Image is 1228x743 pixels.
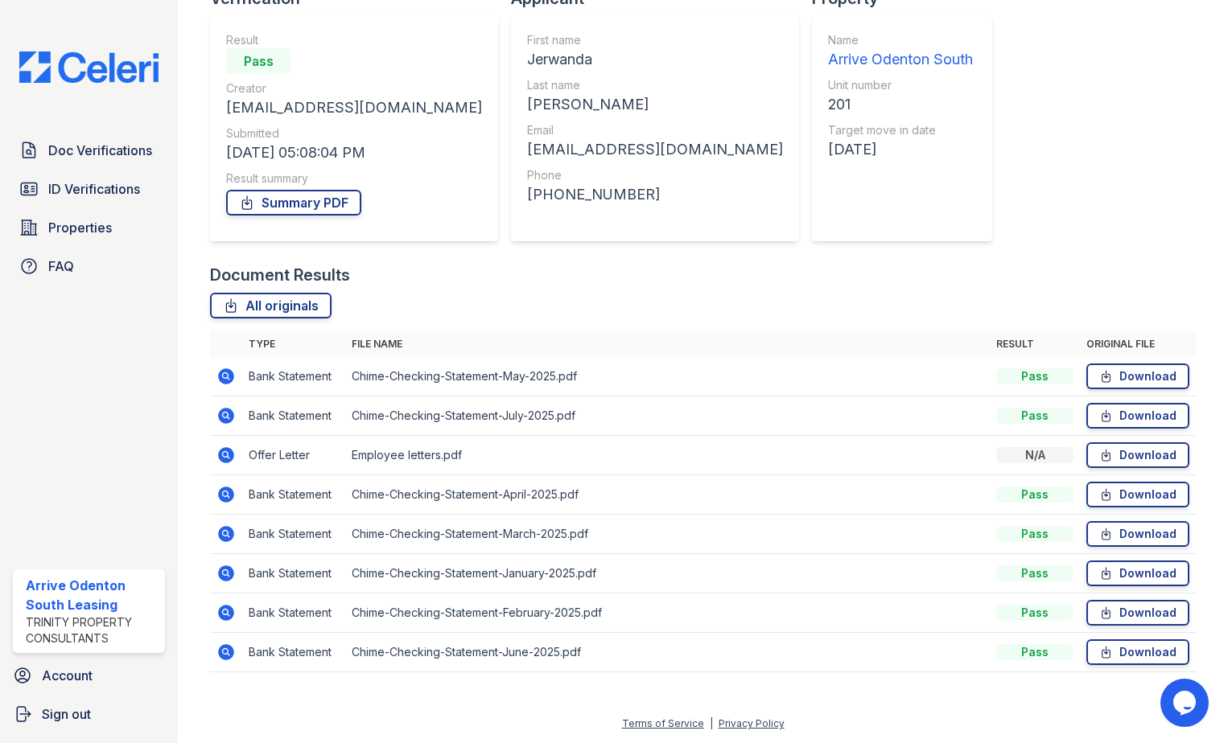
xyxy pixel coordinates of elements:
div: [PHONE_NUMBER] [527,183,783,206]
a: Download [1086,403,1189,429]
iframe: chat widget [1160,679,1212,727]
th: Result [990,331,1080,357]
a: Properties [13,211,165,244]
div: Pass [996,408,1073,424]
div: Trinity Property Consultants [26,614,159,647]
td: Bank Statement [242,554,345,593]
span: Properties [48,218,112,237]
div: N/A [996,447,1073,463]
td: Chime-Checking-Statement-July-2025.pdf [345,396,990,436]
td: Offer Letter [242,436,345,475]
div: [EMAIL_ADDRESS][DOMAIN_NAME] [527,138,783,161]
div: Pass [226,48,291,74]
a: Terms of Service [622,717,704,729]
a: Download [1086,442,1189,468]
div: Arrive Odenton South [828,48,973,71]
div: Submitted [226,125,482,142]
div: [DATE] 05:08:04 PM [226,142,482,164]
div: | [710,717,713,729]
span: Account [42,666,93,685]
a: Sign out [6,698,171,730]
div: Pass [996,565,1073,581]
th: Type [242,331,345,357]
td: Bank Statement [242,357,345,396]
a: Privacy Policy [719,717,785,729]
div: [DATE] [828,138,973,161]
img: CE_Logo_Blue-a8612792a0a2168367f1c8372b55b34899dd931a85d93a1a3d3e32e68fde9ad4.png [6,51,171,83]
div: Pass [996,368,1073,384]
div: Name [828,32,973,48]
span: FAQ [48,257,74,276]
div: Pass [996,605,1073,621]
a: Doc Verifications [13,134,165,166]
a: Download [1086,560,1189,586]
div: [EMAIL_ADDRESS][DOMAIN_NAME] [226,96,482,119]
a: Summary PDF [226,190,361,216]
a: FAQ [13,250,165,282]
td: Employee letters.pdf [345,436,990,475]
div: Pass [996,486,1073,503]
a: Name Arrive Odenton South [828,32,973,71]
th: Original file [1080,331,1196,357]
div: Arrive Odenton South Leasing [26,576,159,614]
span: ID Verifications [48,179,140,199]
div: Last name [527,77,783,93]
td: Bank Statement [242,515,345,554]
a: Download [1086,639,1189,665]
td: Chime-Checking-Statement-June-2025.pdf [345,633,990,672]
div: 201 [828,93,973,116]
td: Bank Statement [242,475,345,515]
td: Bank Statement [242,593,345,633]
td: Chime-Checking-Statement-March-2025.pdf [345,515,990,554]
td: Chime-Checking-Statement-January-2025.pdf [345,554,990,593]
th: File name [345,331,990,357]
a: Account [6,659,171,692]
div: Creator [226,80,482,96]
div: Document Results [210,264,350,286]
a: Download [1086,363,1189,389]
div: First name [527,32,783,48]
div: Pass [996,644,1073,660]
td: Chime-Checking-Statement-April-2025.pdf [345,475,990,515]
div: Result summary [226,170,482,187]
a: Download [1086,600,1189,626]
td: Bank Statement [242,633,345,672]
div: Phone [527,167,783,183]
td: Chime-Checking-Statement-February-2025.pdf [345,593,990,633]
td: Chime-Checking-Statement-May-2025.pdf [345,357,990,396]
div: Unit number [828,77,973,93]
div: Result [226,32,482,48]
div: Email [527,122,783,138]
span: Doc Verifications [48,141,152,160]
a: Download [1086,482,1189,507]
td: Bank Statement [242,396,345,436]
a: Download [1086,521,1189,547]
div: Target move in date [828,122,973,138]
span: Sign out [42,704,91,724]
div: [PERSON_NAME] [527,93,783,116]
a: ID Verifications [13,173,165,205]
a: All originals [210,293,332,318]
div: Jerwanda [527,48,783,71]
div: Pass [996,526,1073,542]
